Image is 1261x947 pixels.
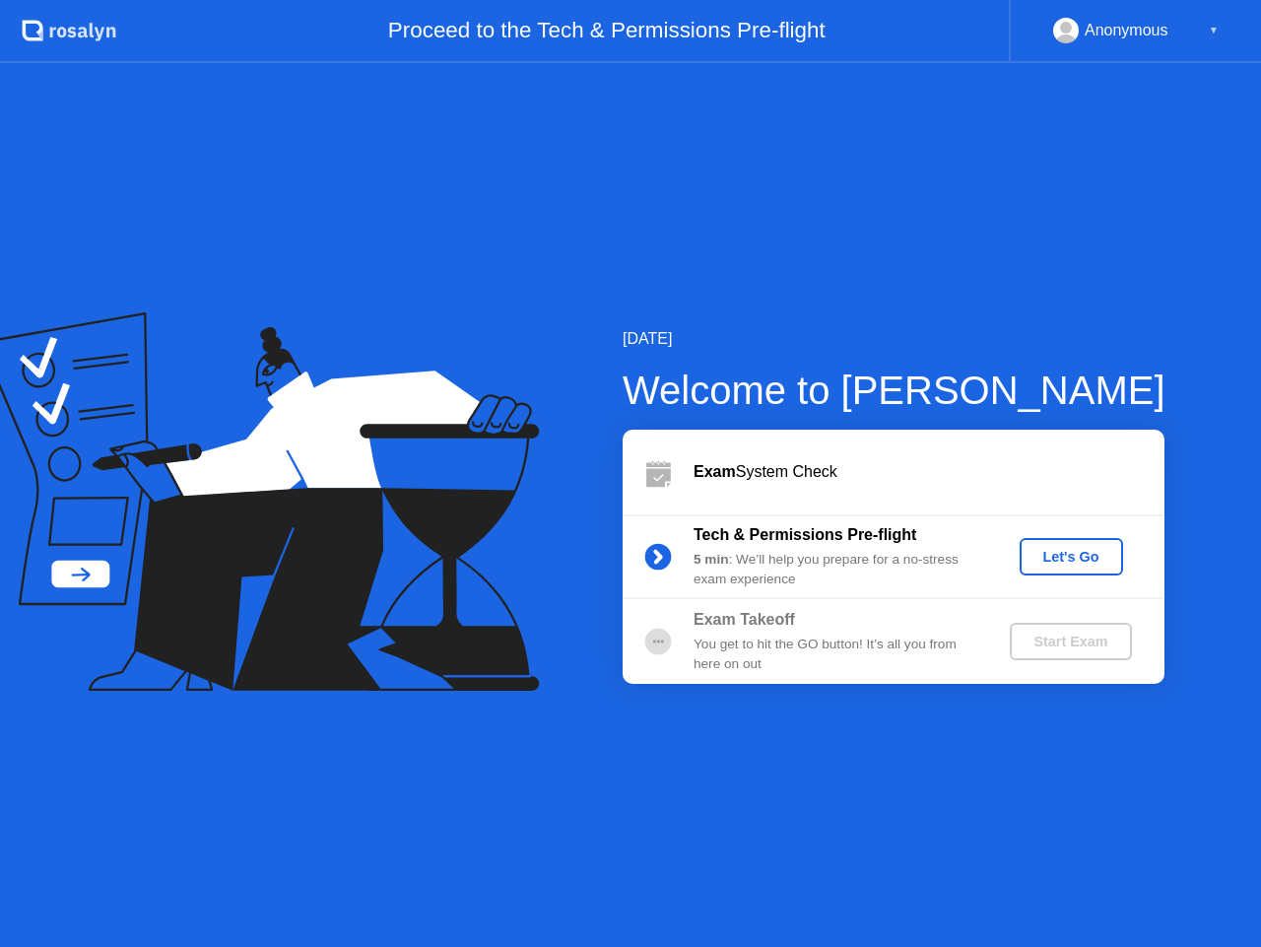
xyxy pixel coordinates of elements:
[694,552,729,567] b: 5 min
[1020,538,1123,575] button: Let's Go
[694,550,977,590] div: : We’ll help you prepare for a no-stress exam experience
[1209,18,1219,43] div: ▼
[694,635,977,675] div: You get to hit the GO button! It’s all you from here on out
[1010,623,1131,660] button: Start Exam
[694,460,1164,484] div: System Check
[694,463,736,480] b: Exam
[694,526,916,543] b: Tech & Permissions Pre-flight
[1085,18,1168,43] div: Anonymous
[623,327,1165,351] div: [DATE]
[694,611,795,628] b: Exam Takeoff
[1028,549,1115,565] div: Let's Go
[1018,634,1123,649] div: Start Exam
[623,361,1165,420] div: Welcome to [PERSON_NAME]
